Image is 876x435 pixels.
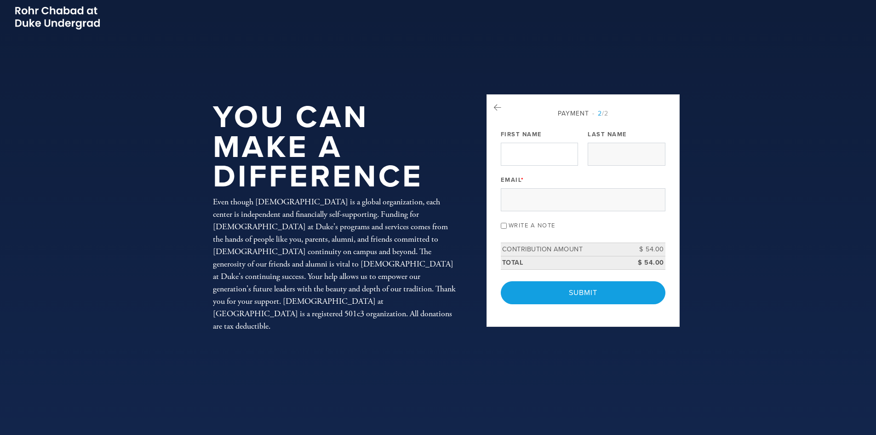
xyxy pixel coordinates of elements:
[501,109,665,118] div: Payment
[501,176,524,184] label: Email
[592,110,608,117] span: /2
[501,130,542,139] label: First Name
[14,5,101,31] img: Picture2_0.png
[588,130,627,139] label: Last Name
[624,256,665,270] td: $ 54.00
[501,256,624,270] td: Total
[598,110,602,117] span: 2
[501,243,624,256] td: Contribution Amount
[213,196,457,332] div: Even though [DEMOGRAPHIC_DATA] is a global organization, each center is independent and financial...
[501,281,665,304] input: Submit
[213,103,457,192] h1: You Can Make a Difference
[521,176,524,184] span: This field is required.
[624,243,665,256] td: $ 54.00
[509,222,555,229] label: Write a note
